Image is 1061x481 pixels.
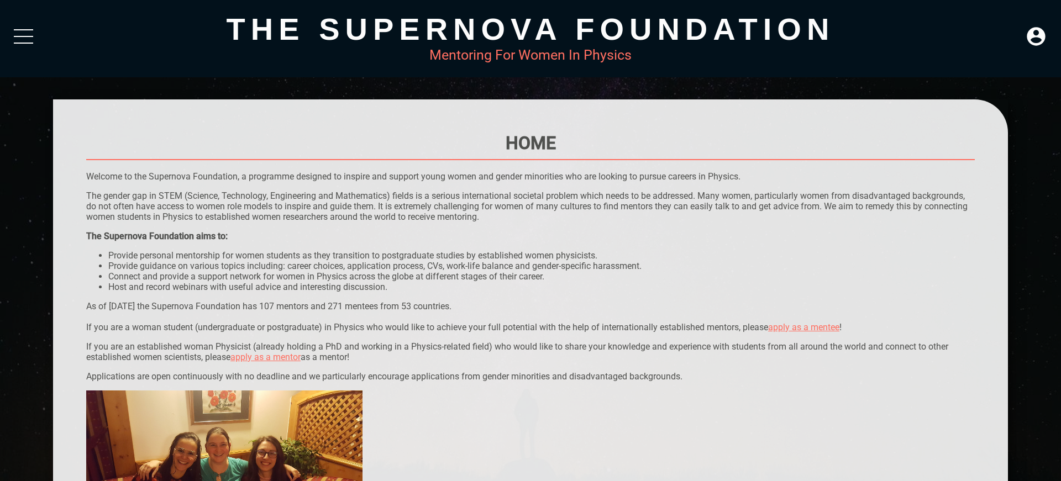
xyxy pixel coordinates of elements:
p: As of [DATE] the Supernova Foundation has 107 mentors and 271 mentees from 53 countries. If you a... [86,301,975,332]
li: Provide personal mentorship for women students as they transition to postgraduate studies by esta... [108,250,975,261]
div: The Supernova Foundation [53,11,1008,47]
p: Applications are open continuously with no deadline and we particularly encourage applications fr... [86,371,975,382]
li: Connect and provide a support network for women in Physics across the globe at different stages o... [108,271,975,282]
p: If you are an established woman Physicist (already holding a PhD and working in a Physics-related... [86,341,975,362]
a: apply as a mentee [768,322,839,332]
li: Host and record webinars with useful advice and interesting discussion. [108,282,975,292]
h1: Home [86,133,975,154]
p: The gender gap in STEM (Science, Technology, Engineering and Mathematics) fields is a serious int... [86,191,975,222]
div: The Supernova Foundation aims to: [86,231,975,241]
a: apply as a mentor [230,352,301,362]
li: Provide guidance on various topics including: career choices, application process, CVs, work-life... [108,261,975,271]
div: Mentoring For Women In Physics [53,47,1008,63]
p: Welcome to the Supernova Foundation, a programme designed to inspire and support young women and ... [86,171,975,182]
